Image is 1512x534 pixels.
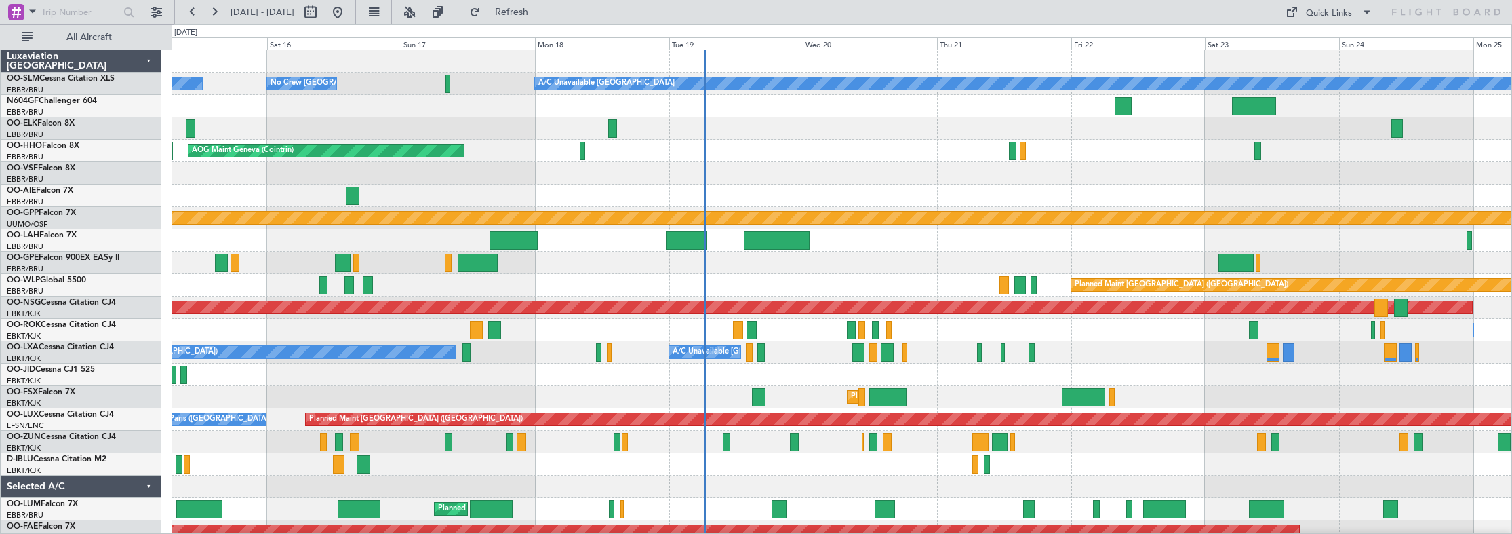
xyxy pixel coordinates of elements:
div: Fri 15 [133,37,267,50]
a: OO-ROKCessna Citation CJ4 [7,321,116,329]
div: Sun 17 [401,37,535,50]
span: N604GF [7,97,39,105]
div: Quick Links [1306,7,1352,20]
span: OO-HHO [7,142,42,150]
span: OO-NSG [7,299,41,307]
div: Planned Maint [GEOGRAPHIC_DATA] ([GEOGRAPHIC_DATA]) [309,409,523,430]
a: OO-NSGCessna Citation CJ4 [7,299,116,307]
span: OO-JID [7,366,35,374]
div: No Crew Paris ([GEOGRAPHIC_DATA]) [136,409,271,430]
span: OO-ZUN [7,433,41,441]
span: All Aircraft [35,33,143,42]
div: A/C Unavailable [GEOGRAPHIC_DATA] [538,73,675,94]
div: No Crew [GEOGRAPHIC_DATA] ([GEOGRAPHIC_DATA] National) [271,73,498,94]
span: OO-LXA [7,343,39,351]
div: Sat 16 [267,37,401,50]
span: OO-ROK [7,321,41,329]
a: N604GFChallenger 604 [7,97,97,105]
a: EBBR/BRU [7,152,43,162]
a: EBBR/BRU [7,242,43,252]
span: OO-FAE [7,522,38,531]
a: OO-GPPFalcon 7X [7,209,76,217]
a: OO-AIEFalcon 7X [7,187,73,195]
button: Refresh [463,1,544,23]
button: Quick Links [1279,1,1379,23]
a: OO-LXACessna Citation CJ4 [7,343,114,351]
div: Planned Maint [GEOGRAPHIC_DATA] ([GEOGRAPHIC_DATA]) [1075,275,1288,295]
a: OO-ZUNCessna Citation CJ4 [7,433,116,441]
a: EBKT/KJK [7,443,41,453]
a: OO-LUMFalcon 7X [7,500,78,508]
a: EBBR/BRU [7,130,43,140]
div: Mon 18 [535,37,669,50]
div: Planned Maint [GEOGRAPHIC_DATA] ([GEOGRAPHIC_DATA] National) [438,499,683,519]
a: EBKT/KJK [7,331,41,341]
a: OO-ELKFalcon 8X [7,119,75,128]
button: All Aircraft [15,26,147,48]
span: OO-LUM [7,500,41,508]
span: OO-WLP [7,276,40,284]
a: OO-SLMCessna Citation XLS [7,75,115,83]
span: OO-FSX [7,388,38,396]
span: OO-LUX [7,411,39,419]
a: EBKT/KJK [7,465,41,476]
span: OO-ELK [7,119,37,128]
div: Fri 22 [1071,37,1206,50]
div: Sat 23 [1205,37,1339,50]
div: Wed 20 [803,37,937,50]
a: OO-GPEFalcon 900EX EASy II [7,254,119,262]
div: AOG Maint Geneva (Cointrin) [192,140,294,161]
a: EBKT/KJK [7,354,41,364]
a: EBBR/BRU [7,286,43,297]
span: Refresh [483,7,540,17]
div: Tue 19 [669,37,803,50]
a: D-IBLUCessna Citation M2 [7,455,106,463]
a: EBBR/BRU [7,174,43,185]
a: UUMO/OSF [7,219,47,229]
div: Planned Maint Kortrijk-[GEOGRAPHIC_DATA] [851,387,1009,407]
a: LFSN/ENC [7,421,44,431]
a: EBKT/KJK [7,376,41,386]
a: EBBR/BRU [7,107,43,117]
span: D-IBLU [7,455,33,463]
span: OO-GPP [7,209,39,217]
span: OO-AIE [7,187,36,195]
span: OO-SLM [7,75,39,83]
span: OO-GPE [7,254,39,262]
a: EBBR/BRU [7,197,43,207]
a: EBBR/BRU [7,85,43,95]
a: OO-FSXFalcon 7X [7,388,75,396]
a: OO-WLPGlobal 5500 [7,276,86,284]
span: OO-LAH [7,231,39,240]
a: EBBR/BRU [7,264,43,274]
div: Sun 24 [1339,37,1473,50]
div: Thu 21 [937,37,1071,50]
input: Trip Number [41,2,119,22]
div: [DATE] [174,27,197,39]
a: OO-LAHFalcon 7X [7,231,77,240]
span: [DATE] - [DATE] [231,6,294,18]
a: OO-LUXCessna Citation CJ4 [7,411,114,419]
a: OO-VSFFalcon 8X [7,164,75,172]
a: EBKT/KJK [7,309,41,319]
a: EBKT/KJK [7,398,41,408]
a: OO-HHOFalcon 8X [7,142,79,150]
a: OO-FAEFalcon 7X [7,522,75,531]
span: OO-VSF [7,164,38,172]
a: OO-JIDCessna CJ1 525 [7,366,95,374]
div: A/C Unavailable [GEOGRAPHIC_DATA] ([GEOGRAPHIC_DATA] National) [673,342,925,362]
a: EBBR/BRU [7,510,43,520]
